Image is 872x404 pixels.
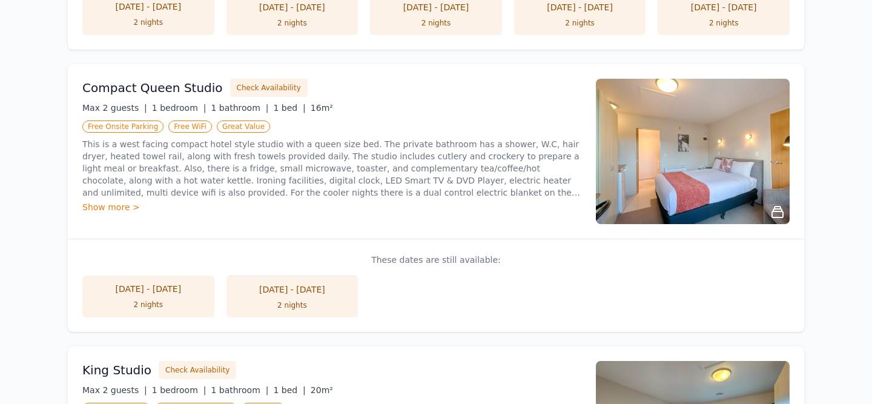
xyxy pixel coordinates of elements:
[239,283,346,296] div: [DATE] - [DATE]
[82,121,163,133] span: Free Onsite Parking
[82,254,790,266] p: These dates are still available:
[82,362,151,379] h3: King Studio
[82,103,147,113] span: Max 2 guests |
[382,18,490,28] div: 2 nights
[526,1,634,13] div: [DATE] - [DATE]
[239,1,346,13] div: [DATE] - [DATE]
[94,18,202,27] div: 2 nights
[217,121,270,133] span: Great Value
[311,103,333,113] span: 16m²
[168,121,212,133] span: Free WiFi
[239,18,346,28] div: 2 nights
[211,385,268,395] span: 1 bathroom |
[670,18,778,28] div: 2 nights
[230,79,308,97] button: Check Availability
[94,300,202,310] div: 2 nights
[82,138,581,199] p: This is a west facing compact hotel style studio with a queen size bed. The private bathroom has ...
[159,361,236,379] button: Check Availability
[382,1,490,13] div: [DATE] - [DATE]
[311,385,333,395] span: 20m²
[82,79,223,96] h3: Compact Queen Studio
[94,1,202,13] div: [DATE] - [DATE]
[239,300,346,310] div: 2 nights
[526,18,634,28] div: 2 nights
[152,385,206,395] span: 1 bedroom |
[82,385,147,395] span: Max 2 guests |
[670,1,778,13] div: [DATE] - [DATE]
[211,103,268,113] span: 1 bathroom |
[82,201,581,213] div: Show more >
[273,385,305,395] span: 1 bed |
[273,103,305,113] span: 1 bed |
[94,283,202,295] div: [DATE] - [DATE]
[152,103,206,113] span: 1 bedroom |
